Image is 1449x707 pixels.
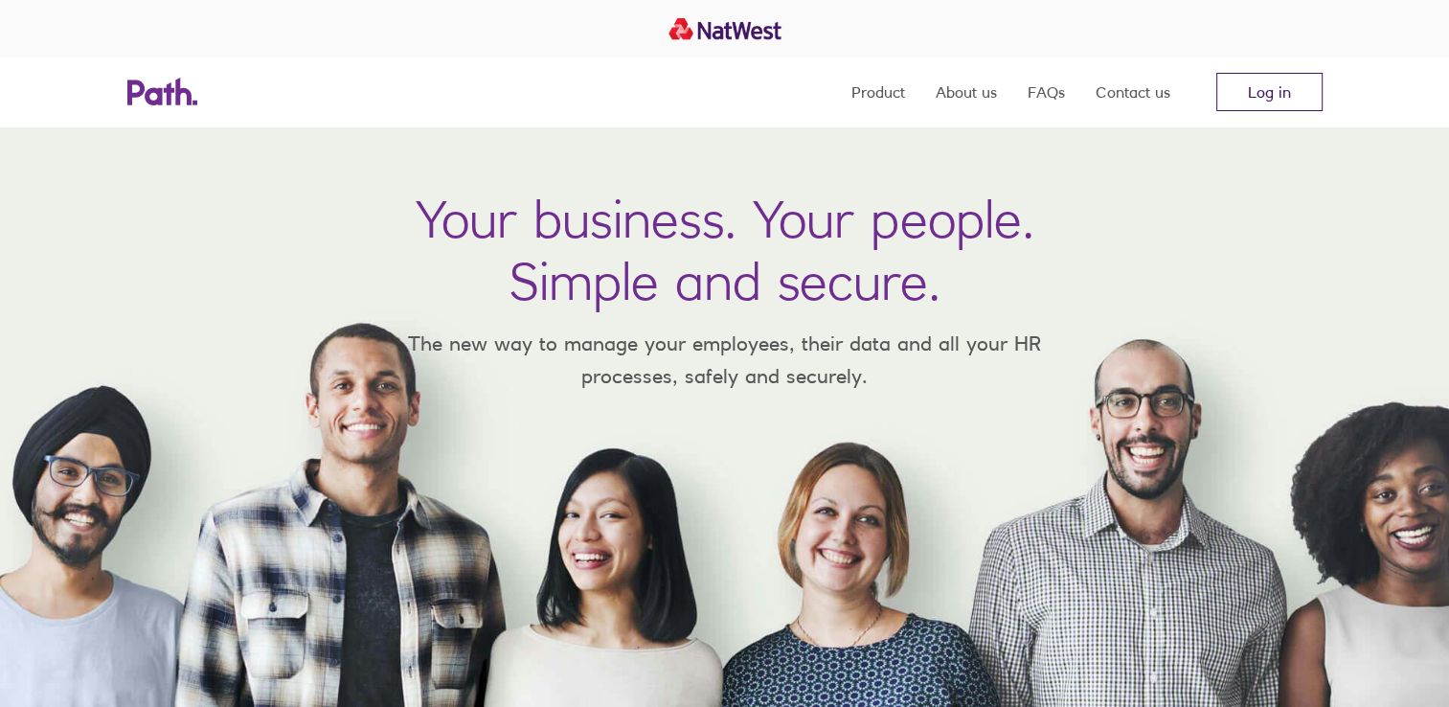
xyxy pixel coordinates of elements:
a: About us [936,57,997,126]
a: Log in [1216,73,1323,111]
p: The new way to manage your employees, their data and all your HR processes, safely and securely. [380,328,1070,392]
a: Contact us [1096,57,1170,126]
a: Product [851,57,905,126]
a: FAQs [1028,57,1065,126]
h1: Your business. Your people. Simple and secure. [416,188,1034,312]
